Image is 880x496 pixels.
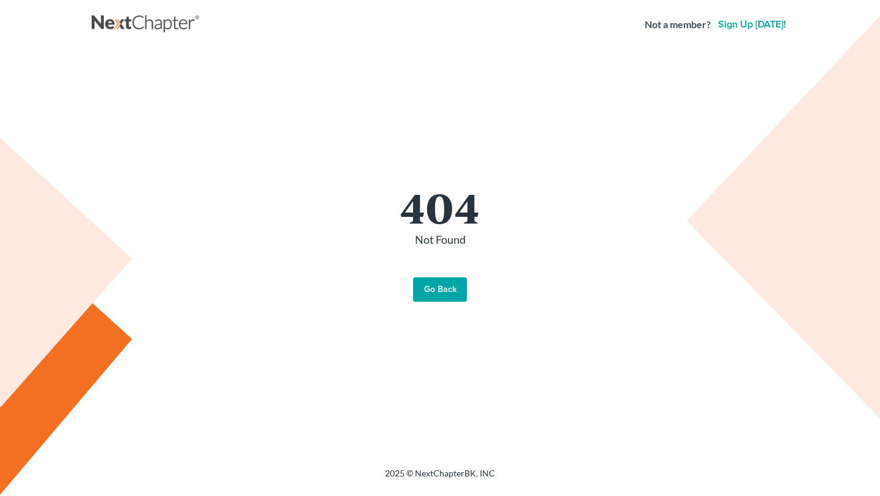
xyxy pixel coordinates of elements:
[716,20,788,29] a: Sign up [DATE]!
[645,18,711,32] strong: Not a member?
[104,186,776,227] h1: 404
[92,467,788,489] div: 2025 © NextChapterBK, INC
[413,277,467,302] a: Go Back
[104,232,776,248] p: Not Found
